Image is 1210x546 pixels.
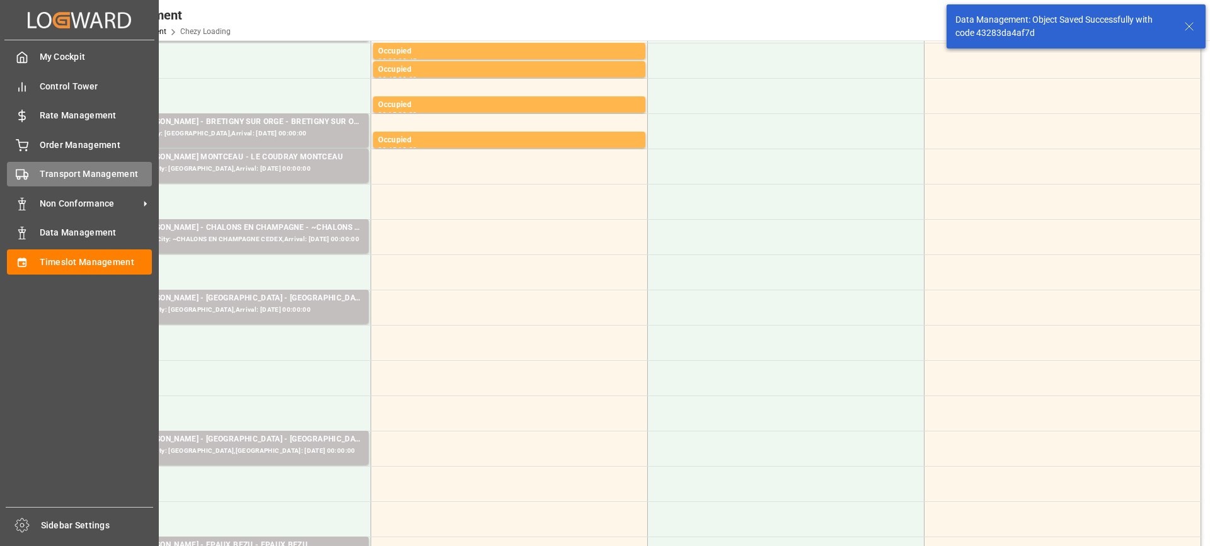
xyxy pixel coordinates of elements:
[7,103,152,128] a: Rate Management
[41,519,154,532] span: Sidebar Settings
[396,111,398,117] div: -
[378,64,640,76] div: Occupied
[101,305,364,316] div: Pallets: ,TU: 452,City: [GEOGRAPHIC_DATA],Arrival: [DATE] 00:00:00
[101,222,364,234] div: Transport [PERSON_NAME] - CHALONS EN CHAMPAGNE - ~CHALONS EN CHAMPAGNE CEDEX
[398,111,417,117] div: 09:30
[398,58,417,64] div: 08:45
[7,220,152,245] a: Data Management
[955,13,1172,40] div: Data Management: Object Saved Successfully with code 43283da4af7d
[378,134,640,147] div: Occupied
[378,45,640,58] div: Occupied
[396,147,398,152] div: -
[378,76,396,82] div: 08:45
[378,99,640,111] div: Occupied
[378,147,396,152] div: 09:45
[398,147,417,152] div: 10:00
[40,256,153,269] span: Timeslot Management
[101,446,364,457] div: Pallets: 4,TU: 12,City: [GEOGRAPHIC_DATA],[GEOGRAPHIC_DATA]: [DATE] 00:00:00
[40,80,153,93] span: Control Tower
[378,111,396,117] div: 09:15
[7,132,152,157] a: Order Management
[101,164,364,174] div: Pallets: 1,TU: 55,City: [GEOGRAPHIC_DATA],Arrival: [DATE] 00:00:00
[101,116,364,128] div: Transport [PERSON_NAME] - BRETIGNY SUR ORGE - BRETIGNY SUR ORGE
[7,162,152,186] a: Transport Management
[101,234,364,245] div: Pallets: 1,TU: 905,City: ~CHALONS EN CHAMPAGNE CEDEX,Arrival: [DATE] 00:00:00
[40,197,139,210] span: Non Conformance
[396,76,398,82] div: -
[40,109,153,122] span: Rate Management
[378,58,396,64] div: 08:30
[398,76,417,82] div: 09:00
[7,249,152,274] a: Timeslot Management
[40,139,153,152] span: Order Management
[40,50,153,64] span: My Cockpit
[101,151,364,164] div: Transport [PERSON_NAME] MONTCEAU - LE COUDRAY MONTCEAU
[101,292,364,305] div: Transport [PERSON_NAME] - [GEOGRAPHIC_DATA] - [GEOGRAPHIC_DATA]
[396,58,398,64] div: -
[40,168,153,181] span: Transport Management
[101,433,364,446] div: Transport [PERSON_NAME] - [GEOGRAPHIC_DATA] - [GEOGRAPHIC_DATA]
[101,128,364,139] div: Pallets: ,TU: 64,City: [GEOGRAPHIC_DATA],Arrival: [DATE] 00:00:00
[40,226,153,239] span: Data Management
[7,74,152,98] a: Control Tower
[7,45,152,69] a: My Cockpit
